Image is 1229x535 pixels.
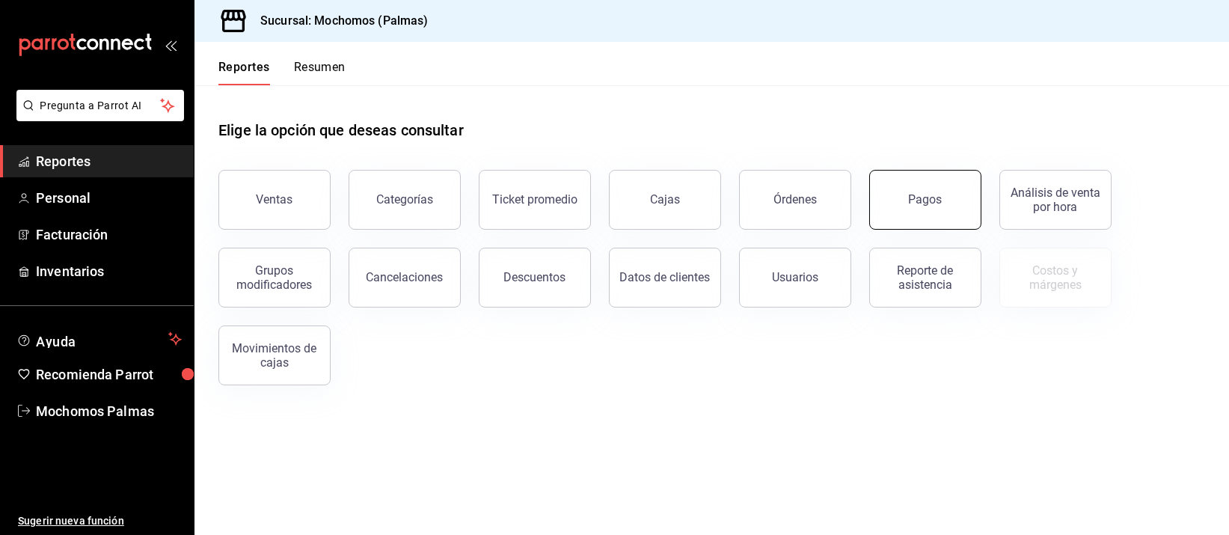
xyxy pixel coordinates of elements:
[349,170,461,230] button: Categorías
[36,330,162,348] span: Ayuda
[228,341,321,370] div: Movimientos de cajas
[773,192,817,207] div: Órdenes
[218,60,270,85] button: Reportes
[650,191,681,209] div: Cajas
[10,108,184,124] a: Pregunta a Parrot AI
[504,270,566,284] div: Descuentos
[869,170,981,230] button: Pagos
[999,248,1112,308] button: Contrata inventarios para ver este reporte
[739,170,851,230] button: Órdenes
[772,270,818,284] div: Usuarios
[18,513,182,529] span: Sugerir nueva función
[36,151,182,171] span: Reportes
[36,364,182,385] span: Recomienda Parrot
[36,188,182,208] span: Personal
[1009,186,1102,214] div: Análisis de venta por hora
[999,170,1112,230] button: Análisis de venta por hora
[879,263,972,292] div: Reporte de asistencia
[36,224,182,245] span: Facturación
[165,39,177,51] button: open_drawer_menu
[218,248,331,308] button: Grupos modificadores
[620,270,711,284] div: Datos de clientes
[1009,263,1102,292] div: Costos y márgenes
[16,90,184,121] button: Pregunta a Parrot AI
[36,261,182,281] span: Inventarios
[349,248,461,308] button: Cancelaciones
[36,401,182,421] span: Mochomos Palmas
[257,192,293,207] div: Ventas
[228,263,321,292] div: Grupos modificadores
[248,12,429,30] h3: Sucursal: Mochomos (Palmas)
[479,170,591,230] button: Ticket promedio
[909,192,943,207] div: Pagos
[869,248,981,308] button: Reporte de asistencia
[218,170,331,230] button: Ventas
[40,98,161,114] span: Pregunta a Parrot AI
[479,248,591,308] button: Descuentos
[376,192,433,207] div: Categorías
[294,60,346,85] button: Resumen
[492,192,577,207] div: Ticket promedio
[218,325,331,385] button: Movimientos de cajas
[367,270,444,284] div: Cancelaciones
[609,248,721,308] button: Datos de clientes
[739,248,851,308] button: Usuarios
[218,119,464,141] h1: Elige la opción que deseas consultar
[609,170,721,230] a: Cajas
[218,60,346,85] div: navigation tabs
